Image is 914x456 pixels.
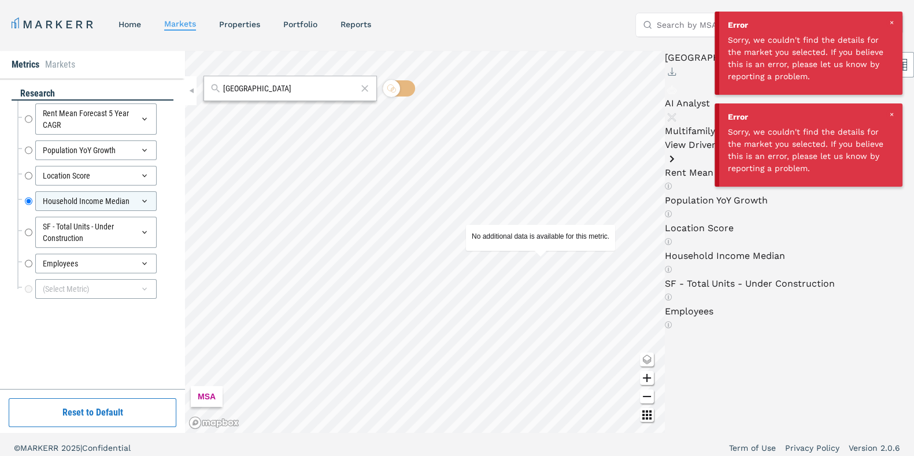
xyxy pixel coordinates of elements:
p: Multifamily Forecast [665,124,863,138]
a: home [119,20,141,29]
a: Term of Use [729,442,776,454]
canvas: Map [185,51,665,433]
a: Privacy Policy [785,442,839,454]
h4: [GEOGRAPHIC_DATA], [GEOGRAPHIC_DATA] [665,51,863,65]
div: Sorry, we couldn't find the details for the market you selected. If you believe this is an error,... [728,126,885,175]
p: Location Score [665,221,863,235]
div: Sorry, we couldn't find the details for the market you selected. If you believe this is an error,... [728,34,885,83]
span: © [14,443,20,453]
div: MSA [191,386,223,407]
div: (Select Metric) [35,279,157,299]
span: MARKERR [20,443,61,453]
a: Version 2.0.6 [849,442,900,454]
div: Error [728,19,894,31]
div: Employees [35,254,157,273]
span: Confidential [82,443,131,453]
a: Mapbox logo [188,416,239,429]
div: Map Tooltip Content [472,231,609,242]
span: AI Analyst [665,98,710,109]
button: Other options map button [640,408,654,422]
li: Markets [45,58,75,72]
p: Household Income Median [665,249,863,263]
p: Population YoY Growth [665,194,863,207]
a: reports [341,20,371,29]
a: Portfolio [283,20,317,29]
button: AI Analyst [665,83,710,110]
button: Zoom out map button [640,390,654,403]
div: research [12,87,173,101]
a: properties [219,20,260,29]
button: Change style map button [640,353,654,366]
div: SF - Total Units - Under Construction [35,217,157,248]
p: Employees [665,305,863,318]
input: Search by MSA or ZIP Code [223,83,357,95]
div: Household Income Median [35,191,157,211]
button: Zoom in map button [640,371,654,385]
p: SF - Total Units - Under Construction [665,277,863,291]
div: Location Score [35,166,157,186]
div: Error [728,111,894,123]
a: markets [164,19,196,28]
div: Population YoY Growth [35,140,157,160]
span: 2025 | [61,443,82,453]
input: Search by MSA, ZIP, Property Name, or Address [657,13,830,36]
div: Rent Mean Forecast 5 Year CAGR [35,103,157,135]
button: Reset to Default [9,398,176,427]
a: MARKERR [12,16,95,32]
p: Rent Mean Forecast 5 Year CAGR [665,166,863,180]
li: Metrics [12,58,39,72]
